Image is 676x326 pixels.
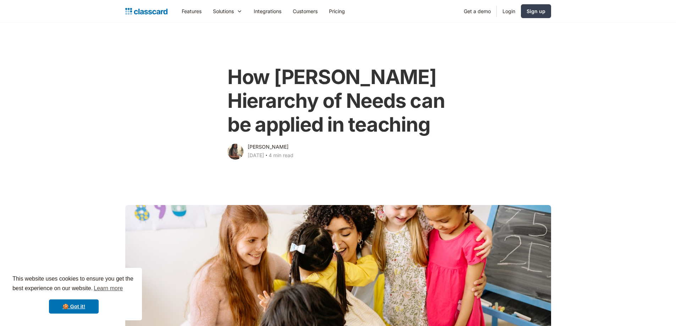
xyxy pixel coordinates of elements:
[264,151,269,161] div: ‧
[125,6,167,16] a: home
[6,268,142,320] div: cookieconsent
[527,7,545,15] div: Sign up
[227,65,449,137] h1: How [PERSON_NAME] Hierarchy of Needs can be applied in teaching
[248,3,287,19] a: Integrations
[213,7,234,15] div: Solutions
[497,3,521,19] a: Login
[323,3,351,19] a: Pricing
[49,299,99,314] a: dismiss cookie message
[269,151,293,160] div: 4 min read
[458,3,496,19] a: Get a demo
[176,3,207,19] a: Features
[287,3,323,19] a: Customers
[93,283,124,294] a: learn more about cookies
[248,151,264,160] div: [DATE]
[248,143,288,151] div: [PERSON_NAME]
[521,4,551,18] a: Sign up
[12,275,135,294] span: This website uses cookies to ensure you get the best experience on our website.
[207,3,248,19] div: Solutions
